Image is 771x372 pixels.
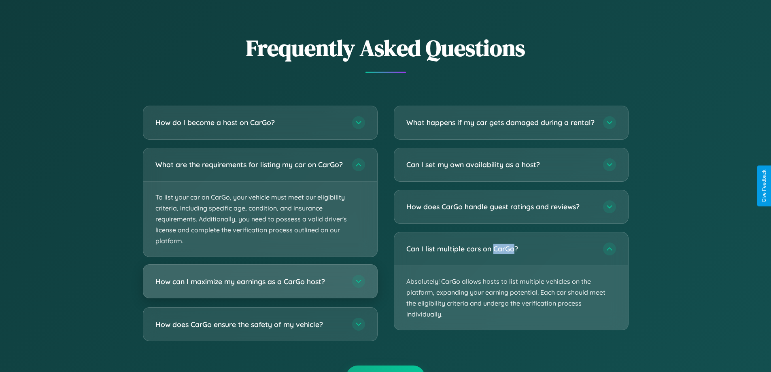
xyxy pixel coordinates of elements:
h2: Frequently Asked Questions [143,32,629,64]
h3: How does CarGo handle guest ratings and reviews? [406,202,595,212]
h3: How does CarGo ensure the safety of my vehicle? [155,319,344,329]
h3: Can I set my own availability as a host? [406,159,595,170]
h3: How do I become a host on CarGo? [155,117,344,128]
h3: What are the requirements for listing my car on CarGo? [155,159,344,170]
h3: Can I list multiple cars on CarGo? [406,244,595,254]
p: To list your car on CarGo, your vehicle must meet our eligibility criteria, including specific ag... [143,182,377,257]
div: Give Feedback [761,170,767,202]
h3: How can I maximize my earnings as a CarGo host? [155,276,344,287]
p: Absolutely! CarGo allows hosts to list multiple vehicles on the platform, expanding your earning ... [394,266,628,330]
h3: What happens if my car gets damaged during a rental? [406,117,595,128]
